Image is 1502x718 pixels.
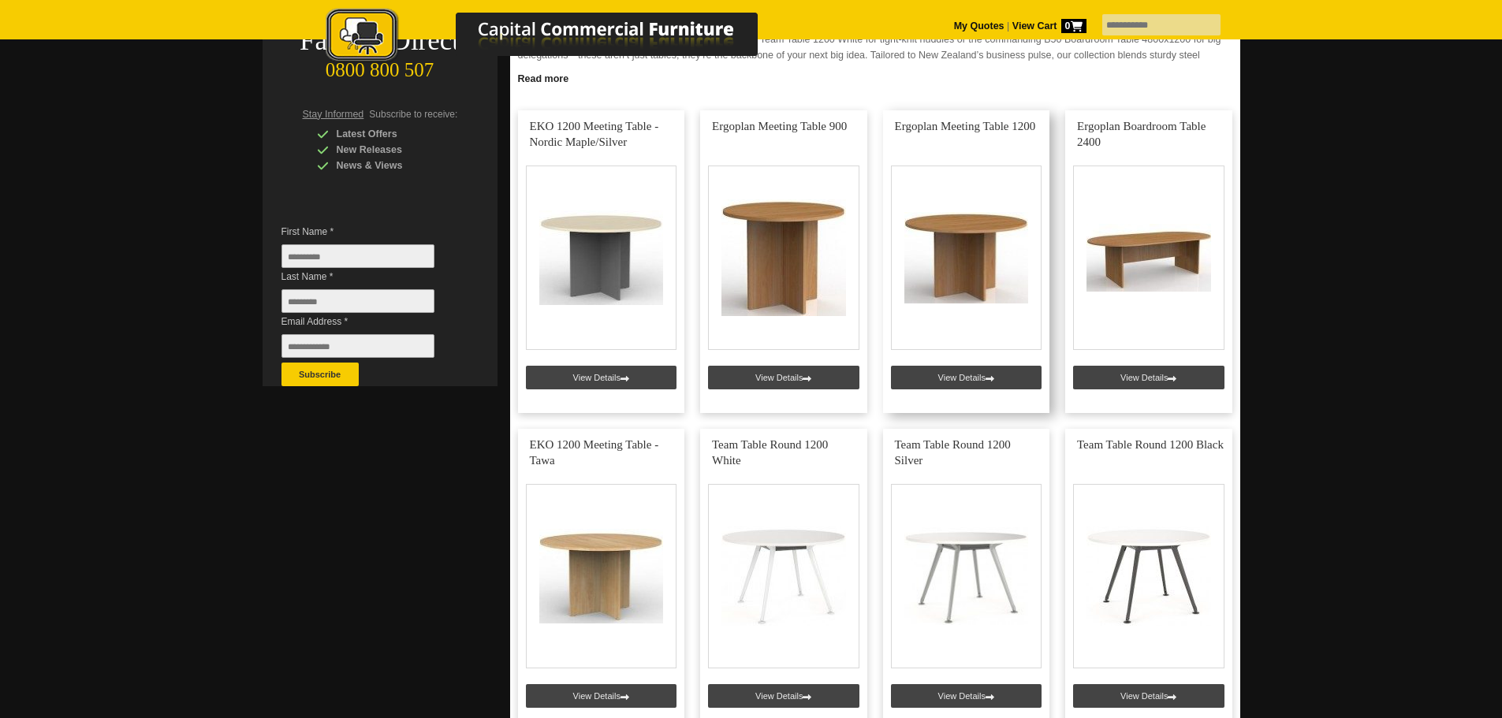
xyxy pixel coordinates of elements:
input: Last Name * [281,289,434,313]
img: Capital Commercial Furniture Logo [282,8,834,65]
span: Email Address * [281,314,458,329]
span: Subscribe to receive: [369,109,457,120]
a: View Cart0 [1009,20,1086,32]
strong: View Cart [1012,20,1086,32]
a: Capital Commercial Furniture Logo [282,8,834,70]
div: News & Views [317,158,467,173]
div: New Releases [317,142,467,158]
span: Last Name * [281,269,458,285]
div: 0800 800 507 [263,51,498,81]
span: First Name * [281,224,458,240]
button: Subscribe [281,363,359,386]
span: Stay Informed [303,109,364,120]
span: 0 [1061,19,1086,33]
input: Email Address * [281,334,434,358]
a: My Quotes [954,20,1004,32]
input: First Name * [281,244,434,268]
a: Click to read more [510,67,1240,87]
p: Step into a world of polished professionalism with the category at Capital Commercial Furniture, ... [518,16,1232,79]
div: Factory Direct [263,30,498,52]
div: Latest Offers [317,126,467,142]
